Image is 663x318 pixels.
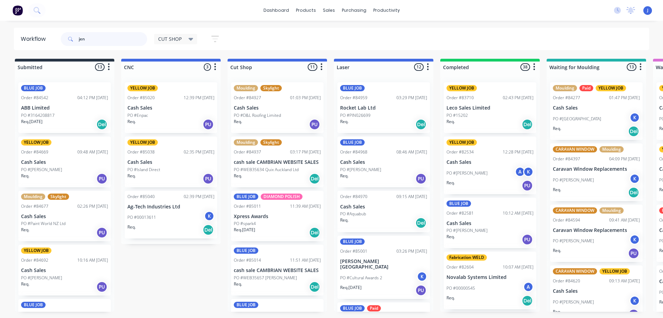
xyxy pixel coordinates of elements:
p: Req. [127,173,136,179]
div: YELLOW JOB [596,85,626,91]
p: PO #Paint World NZ Ltd [21,221,66,227]
div: Order #84542 [21,95,48,101]
p: Cash Sales [127,159,214,165]
p: [PERSON_NAME][GEOGRAPHIC_DATA] [340,259,427,270]
p: ABB Limited [21,105,108,111]
p: PO #[PERSON_NAME] [553,299,594,305]
div: CARAVAN WINDOW [553,146,597,152]
div: CARAVAN WINDOWMouldingOrder #8439704:09 PM [DATE]Caravan Window ReplacementsPO #[PERSON_NAME]KReq... [550,143,643,201]
div: YELLOW JOBOrder #8469210:16 AM [DATE]Cash SalesPO #[PERSON_NAME]Req.PU [18,245,111,296]
p: Req. [DATE] [340,284,362,291]
p: Req. [446,295,455,301]
div: Order #85038 [127,149,155,155]
p: Cash Sales [21,214,108,219]
p: Rocket Lab Ltd [340,105,427,111]
div: 10:47 AM [DATE] [77,311,108,318]
div: K [630,234,640,245]
div: K [204,211,214,221]
p: Req. [340,119,348,125]
div: 02:39 PM [DATE] [184,194,214,200]
img: Factory [12,5,23,16]
div: Order #84937 [234,149,261,155]
div: 12:28 PM [DATE] [503,149,534,155]
span: CUT SHOP [158,35,182,43]
p: Req. [127,224,136,230]
p: PO #[GEOGRAPHIC_DATA] [553,116,601,122]
div: Order #82534 [446,149,474,155]
div: Order #84968 [340,149,367,155]
div: Paid [367,305,381,311]
p: Cash Sales [553,105,640,111]
p: PO #[PERSON_NAME] [446,170,488,176]
p: Cash Sales [446,159,534,165]
p: Req. [553,247,561,254]
div: 10:16 AM [DATE] [77,257,108,263]
div: Order #84959 [340,95,367,101]
div: A [515,167,525,177]
p: Req. [127,119,136,125]
div: YELLOW JOBOrder #8466909:48 AM [DATE]Cash SalesPO #[PERSON_NAME]Req.PU [18,137,111,187]
input: Search for orders... [79,32,147,46]
div: BLUE JOB [340,139,365,146]
p: Caravan Window Replacements [553,227,640,233]
div: 11:39 AM [DATE] [290,203,321,209]
div: Order #84677 [21,203,48,209]
div: 02:35 PM [DATE] [184,149,214,155]
div: K [630,296,640,306]
p: Cash Sales [21,159,108,165]
div: Order #84752 [21,311,48,318]
div: Order #85020 [127,95,155,101]
div: Order #85041 [234,311,261,318]
div: Order #84594 [553,217,580,223]
div: K [523,167,534,177]
div: Order #85014 [234,257,261,263]
p: Cash Sales [21,268,108,273]
div: Order #82581 [446,210,474,216]
div: 12:39 PM [DATE] [184,95,214,101]
p: Req. [234,173,242,179]
p: Req. [DATE] [234,227,255,233]
div: Moulding [599,207,624,214]
p: PO #spark4 [234,221,256,227]
p: PO #WEB35657 [PERSON_NAME] [234,275,297,281]
div: Skylight [260,139,282,146]
div: BLUE JOB [21,302,46,308]
div: Order #8504002:39 PM [DATE]Ag-Tech Industries LtdPO #00013611KReq.Del [125,191,217,239]
div: BLUE JOBOrder #8258110:12 AM [DATE]Cash SalesPO #[PERSON_NAME]Req.PU [444,198,536,249]
div: Skylight [260,85,282,91]
p: PO #[PERSON_NAME] [340,167,381,173]
div: YELLOW JOBOrder #8502012:39 PM [DATE]Cash SalesPO #EnpacReq.PU [125,82,217,133]
div: K [417,271,427,282]
div: Order #84692 [21,257,48,263]
div: Del [309,281,320,292]
div: 04:09 PM [DATE] [609,156,640,162]
p: Req. [340,217,348,223]
div: CARAVAN WINDOW [553,207,597,214]
p: Cash Sales [340,159,427,165]
p: Leco Sales Limited [446,105,534,111]
p: Req. [446,180,455,186]
div: Order #84397 [553,156,580,162]
div: BLUE JOBOrder #8454204:12 PM [DATE]ABB LimitedPO #3164208817Req.[DATE]Del [18,82,111,133]
div: Order #84277 [553,95,580,101]
div: PU [96,281,107,292]
div: Order #83710 [446,95,474,101]
div: YELLOW JOB [21,247,51,254]
p: cash sale CAMBRIAN WEBSITE SALES [234,159,321,165]
div: MouldingSkylightOrder #8492701:03 PM [DATE]Cash SalesPO #D&L Roofing LimitedReq.PU [231,82,324,133]
p: PO #D&L Roofing Limited [234,112,281,119]
div: Fabrication WELDOrder #8260410:07 AM [DATE]Novalab Systems LimitedPO #00000545AReq.Del [444,252,536,309]
div: Del [628,187,639,198]
div: PU [96,227,107,238]
div: MouldingSkylightOrder #8493703:17 PM [DATE]cash sale CAMBRIAN WEBSITE SALESPO #WEB35634 Quix Auck... [231,137,324,187]
p: Cash Sales [234,105,321,111]
div: PU [309,119,320,130]
div: PU [628,248,639,259]
div: Del [415,217,426,228]
div: Order #85011 [234,203,261,209]
div: Order #85001 [340,248,367,254]
div: Del [522,119,533,130]
p: Req. [553,187,561,193]
div: 03:26 PM [DATE] [396,248,427,254]
div: Moulding [234,85,258,91]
